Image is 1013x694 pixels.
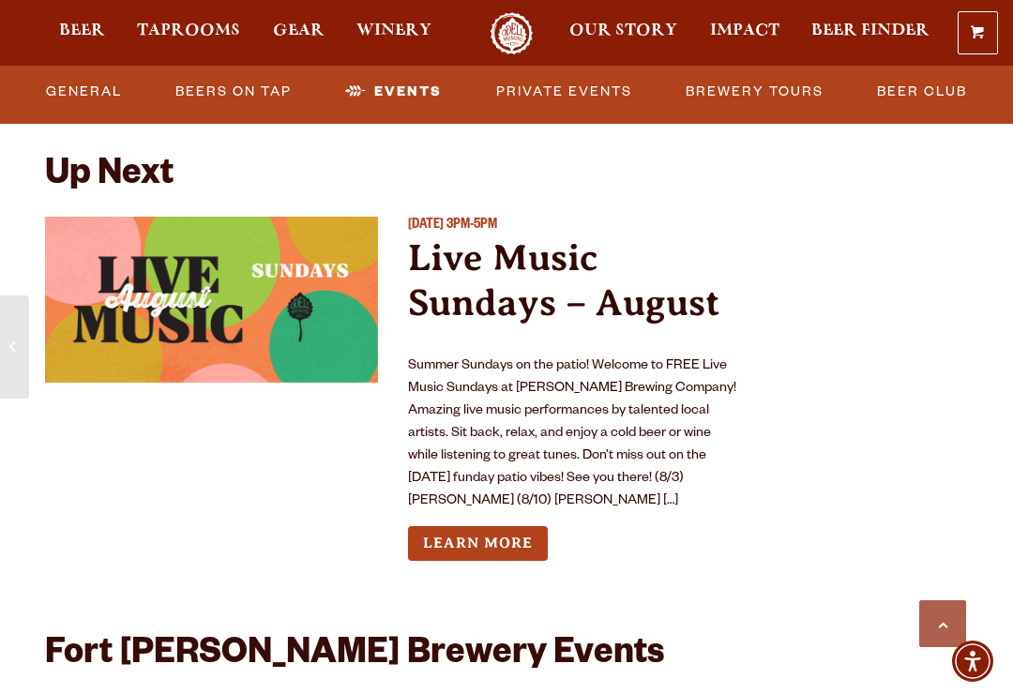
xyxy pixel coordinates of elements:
[446,219,497,234] span: 3PM-5PM
[273,23,325,38] span: Gear
[678,70,831,113] a: Brewery Tours
[476,12,547,54] a: Odell Home
[489,70,640,113] a: Private Events
[125,12,252,54] a: Taprooms
[45,217,378,383] a: View event details
[38,70,129,113] a: General
[811,23,930,38] span: Beer Finder
[338,70,449,113] a: Events
[137,23,240,38] span: Taprooms
[45,636,664,677] h2: Fort [PERSON_NAME] Brewery Events
[557,12,689,54] a: Our Story
[45,157,174,198] h2: Up Next
[59,23,105,38] span: Beer
[869,70,975,113] a: Beer Club
[168,70,299,113] a: Beers on Tap
[698,12,792,54] a: Impact
[408,236,720,324] a: Live Music Sundays – August
[344,12,444,54] a: Winery
[47,12,117,54] a: Beer
[408,355,741,513] p: Summer Sundays on the patio! Welcome to FREE Live Music Sundays at [PERSON_NAME] Brewing Company!...
[408,219,444,234] span: [DATE]
[799,12,942,54] a: Beer Finder
[710,23,779,38] span: Impact
[408,526,548,561] a: Learn more about Live Music Sundays – August
[569,23,677,38] span: Our Story
[261,12,337,54] a: Gear
[952,641,993,682] div: Accessibility Menu
[356,23,431,38] span: Winery
[919,600,966,647] a: Scroll to top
